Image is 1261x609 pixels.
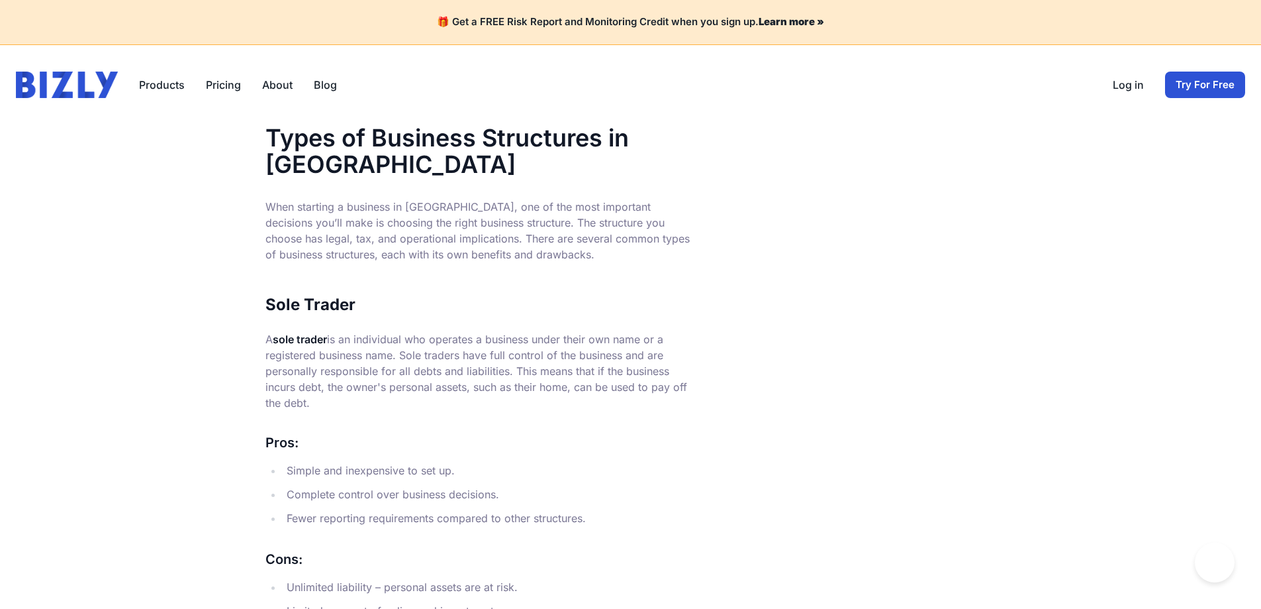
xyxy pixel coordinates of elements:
[314,77,337,93] a: Blog
[265,125,696,178] h1: Types of Business Structures in [GEOGRAPHIC_DATA]
[1165,72,1245,98] a: Try For Free
[265,294,696,315] h2: Sole Trader
[265,432,696,453] h3: Pros:
[1113,77,1144,93] a: Log in
[283,461,696,480] li: Simple and inexpensive to set up.
[16,16,1245,28] h4: 🎁 Get a FREE Risk Report and Monitoring Credit when you sign up.
[1195,543,1235,582] iframe: Toggle Customer Support
[759,15,824,28] a: Learn more »
[283,485,696,504] li: Complete control over business decisions.
[283,509,696,527] li: Fewer reporting requirements compared to other structures.
[265,199,696,262] p: When starting a business in [GEOGRAPHIC_DATA], one of the most important decisions you’ll make is...
[283,578,696,596] li: Unlimited liability – personal assets are at risk.
[265,331,696,411] p: A is an individual who operates a business under their own name or a registered business name. So...
[265,549,696,570] h3: Cons:
[262,77,293,93] a: About
[139,77,185,93] button: Products
[273,333,327,346] strong: sole trader
[206,77,241,93] a: Pricing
